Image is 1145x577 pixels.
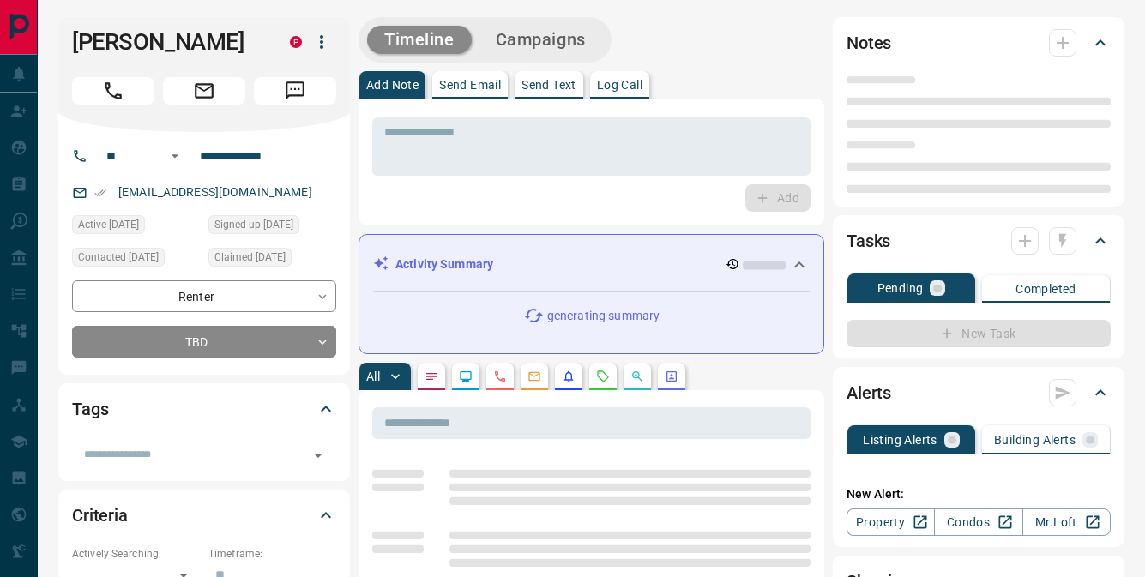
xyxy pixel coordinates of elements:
div: Activity Summary [373,249,810,280]
h2: Tasks [847,227,890,255]
h1: [PERSON_NAME] [72,28,264,56]
div: Fri Nov 22 2024 [208,215,336,239]
p: Building Alerts [994,434,1076,446]
span: Claimed [DATE] [214,249,286,266]
span: Signed up [DATE] [214,216,293,233]
h2: Alerts [847,379,891,406]
div: Thu May 08 2025 [72,248,200,272]
div: Alerts [847,372,1111,413]
a: Property [847,508,935,536]
a: Condos [934,508,1022,536]
svg: Calls [493,370,507,383]
svg: Requests [596,370,610,383]
span: Contacted [DATE] [78,249,159,266]
button: Open [306,443,330,467]
h2: Tags [72,395,108,423]
span: Call [72,77,154,105]
h2: Notes [847,29,891,57]
p: All [366,370,380,382]
svg: Lead Browsing Activity [459,370,473,383]
div: TBD [72,326,336,358]
p: Completed [1015,283,1076,295]
svg: Agent Actions [665,370,678,383]
p: New Alert: [847,485,1111,503]
button: Campaigns [479,26,603,54]
div: Notes [847,22,1111,63]
svg: Email Verified [94,187,106,199]
svg: Opportunities [630,370,644,383]
span: Active [DATE] [78,216,139,233]
p: Actively Searching: [72,546,200,562]
div: Renter [72,280,336,312]
div: Criteria [72,495,336,536]
div: Fri Nov 22 2024 [208,248,336,272]
svg: Notes [425,370,438,383]
p: Send Text [521,79,576,91]
div: property.ca [290,36,302,48]
div: Tags [72,388,336,430]
svg: Emails [527,370,541,383]
p: Activity Summary [395,255,493,273]
button: Timeline [367,26,472,54]
div: Sun Nov 24 2024 [72,215,200,239]
div: Tasks [847,220,1111,261]
a: Mr.Loft [1022,508,1111,536]
p: Listing Alerts [863,434,937,446]
p: Pending [877,282,924,294]
p: Send Email [439,79,501,91]
h2: Criteria [72,502,128,529]
button: Open [165,146,185,166]
span: Message [254,77,336,105]
p: Add Note [366,79,419,91]
p: Timeframe: [208,546,336,562]
p: generating summary [547,307,660,325]
a: [EMAIL_ADDRESS][DOMAIN_NAME] [118,185,312,199]
svg: Listing Alerts [562,370,576,383]
p: Log Call [597,79,642,91]
span: Email [163,77,245,105]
